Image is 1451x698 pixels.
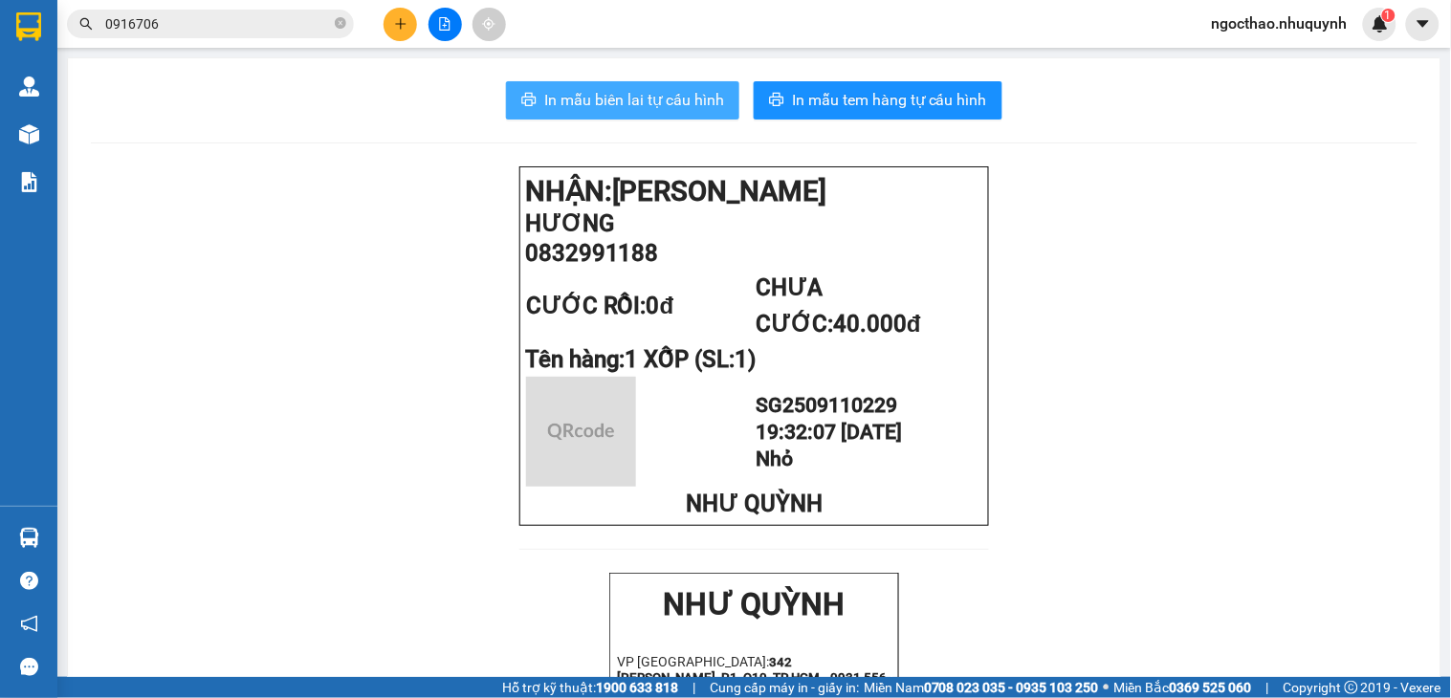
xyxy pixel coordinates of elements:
[693,677,695,698] span: |
[612,175,827,207] span: [PERSON_NAME]
[525,210,614,237] span: HƯƠNG
[1197,11,1363,35] span: ngocthao.nhuquynh
[20,615,38,633] span: notification
[1382,9,1396,22] sup: 1
[19,172,39,192] img: solution-icon
[526,293,674,319] span: CƯỚC RỒI:
[833,311,921,338] span: 40.000đ
[8,72,277,116] strong: 342 [PERSON_NAME], P1, Q10, TP.HCM - 0931 556 979
[19,124,39,144] img: warehouse-icon
[756,393,897,417] span: SG2509110229
[1345,681,1358,694] span: copyright
[394,17,407,31] span: plus
[384,8,417,41] button: plus
[864,677,1099,698] span: Miền Nam
[525,346,757,373] span: Tên hàng:
[736,346,757,373] span: 1)
[438,17,451,31] span: file-add
[1170,680,1252,695] strong: 0369 525 060
[1372,15,1389,33] img: icon-new-feature
[502,677,678,698] span: Hỗ trợ kỹ thuật:
[1266,677,1269,698] span: |
[924,680,1099,695] strong: 0708 023 035 - 0935 103 250
[526,377,636,487] img: qr-code
[792,88,987,112] span: In mẫu tem hàng tự cấu hình
[525,175,827,207] strong: NHẬN:
[1104,684,1110,691] span: ⚪️
[8,119,149,137] span: VP [PERSON_NAME]:
[20,572,38,590] span: question-circle
[756,420,902,444] span: 19:32:07 [DATE]
[53,8,234,44] strong: NHƯ QUỲNH
[1114,677,1252,698] span: Miền Bắc
[544,88,724,112] span: In mẫu biên lai tự cấu hình
[626,346,757,373] span: 1 XỐP (SL:
[335,15,346,33] span: close-circle
[19,76,39,97] img: warehouse-icon
[521,92,537,110] span: printer
[79,17,93,31] span: search
[19,528,39,548] img: warehouse-icon
[8,69,279,116] p: VP [GEOGRAPHIC_DATA]:
[335,17,346,29] span: close-circle
[1406,8,1440,41] button: caret-down
[525,240,659,267] span: 0832991188
[429,8,462,41] button: file-add
[686,491,823,517] span: NHƯ QUỲNH
[482,17,495,31] span: aim
[1415,15,1432,33] span: caret-down
[506,81,739,120] button: printerIn mẫu biên lai tự cấu hình
[769,92,784,110] span: printer
[754,81,1002,120] button: printerIn mẫu tem hàng tự cấu hình
[16,12,41,41] img: logo-vxr
[20,658,38,676] span: message
[596,680,678,695] strong: 1900 633 818
[664,586,846,622] strong: NHƯ QUỲNH
[105,13,331,34] input: Tìm tên, số ĐT hoặc mã đơn
[647,293,674,319] span: 0đ
[1385,9,1392,22] span: 1
[756,274,921,338] span: CHƯA CƯỚC:
[710,677,859,698] span: Cung cấp máy in - giấy in:
[473,8,506,41] button: aim
[756,447,793,470] span: Nhỏ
